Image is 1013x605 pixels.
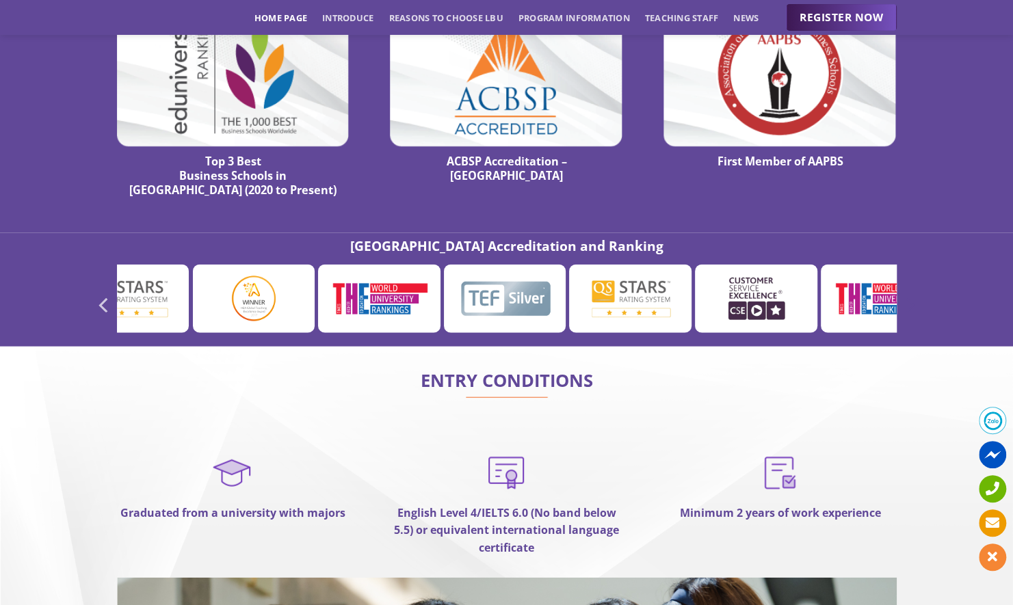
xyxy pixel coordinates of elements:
[670,154,889,169] h4: First Member of AAPBS
[786,4,896,31] a: REGISTER NOW
[124,154,343,198] h4: Top 3 Best Business Schools in [GEOGRAPHIC_DATA] (2020 to Present)
[389,5,503,30] a: Reasons to choose LBU
[120,505,345,520] strong: Graduated from a university with majors
[254,5,307,30] a: Home page
[92,292,117,319] button: Previous
[466,397,548,399] img: line-lbu.jpg
[679,505,880,520] strong: Minimum 2 years of work experience
[645,5,719,30] a: Teaching staff
[322,5,373,30] a: Introduce
[518,5,630,30] a: Program Information
[897,292,921,319] button: Next
[800,9,883,26] span: REGISTER NOW
[394,505,619,555] strong: English Level 4/IELTS 6.0 (No band below 5.5) or equivalent international language certificate
[350,237,663,255] strong: [GEOGRAPHIC_DATA] Accreditation and Ranking
[117,374,897,388] h2: ENTRY CONDITIONS
[397,154,616,183] h4: ACBSP Accreditation – [GEOGRAPHIC_DATA]
[733,5,759,30] a: News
